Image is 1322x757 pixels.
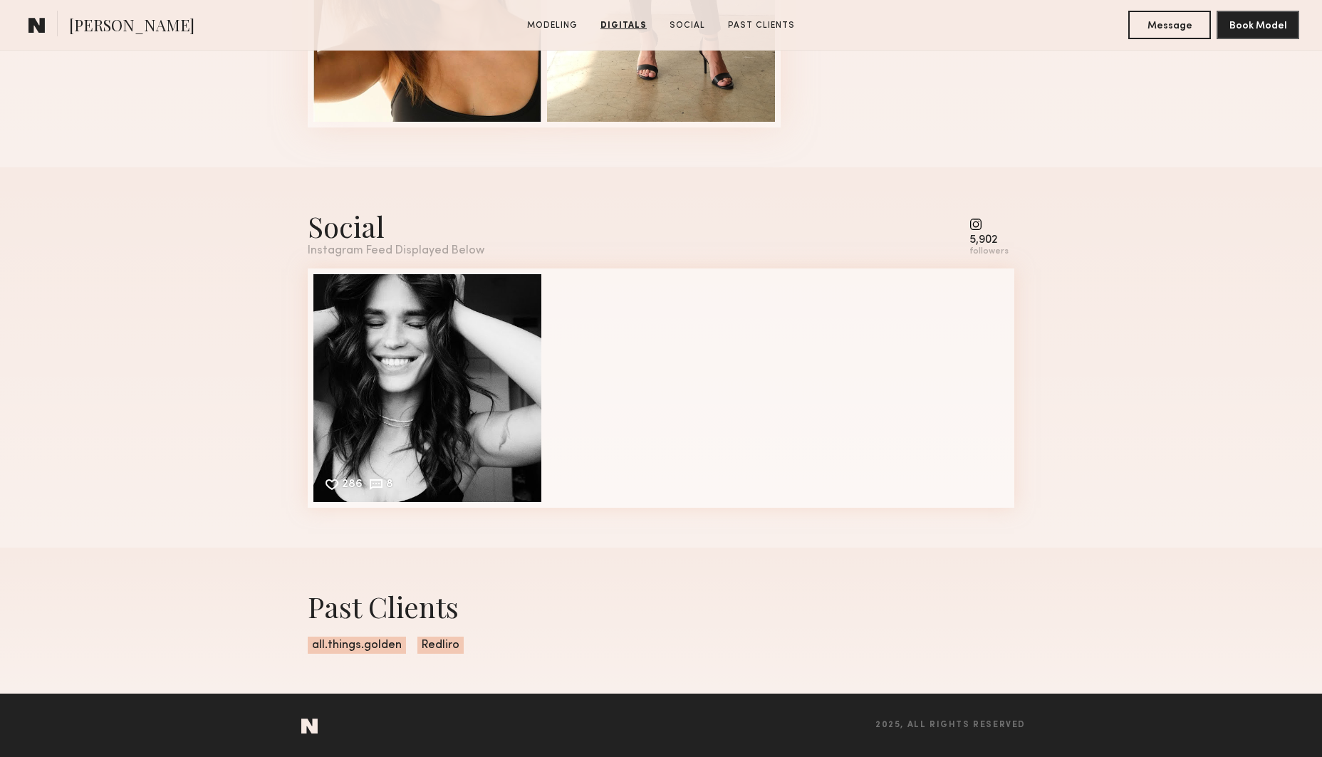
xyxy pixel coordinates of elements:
a: Past Clients [722,19,801,32]
div: 8 [386,479,393,492]
a: Modeling [521,19,583,32]
div: followers [969,246,1009,257]
a: Social [664,19,711,32]
span: 2025, all rights reserved [875,721,1026,730]
a: Digitals [595,19,652,32]
a: Book Model [1217,19,1299,31]
div: 5,902 [969,235,1009,246]
span: [PERSON_NAME] [69,14,194,39]
div: Social [308,207,484,245]
button: Message [1128,11,1211,39]
div: Past Clients [308,588,1014,625]
button: Book Model [1217,11,1299,39]
div: Instagram Feed Displayed Below [308,245,484,257]
div: 286 [342,479,363,492]
span: all.things.golden [308,637,406,654]
span: Redliro [417,637,464,654]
